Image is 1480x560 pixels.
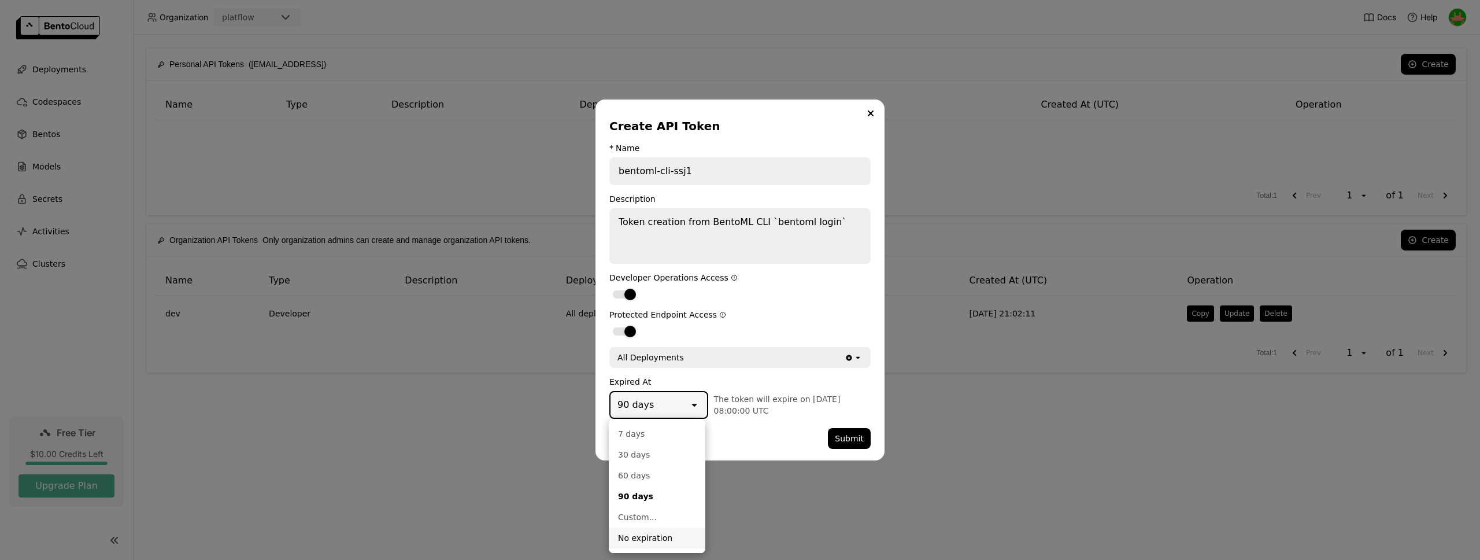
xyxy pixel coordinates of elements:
[609,273,871,282] div: Developer Operations Access
[609,118,866,134] div: Create API Token
[828,428,871,449] button: Submit
[617,398,654,412] div: 90 days
[609,310,871,319] div: Protected Endpoint Access
[845,353,853,362] svg: Clear value
[714,395,841,415] span: The token will expire on [DATE] 08:00:00 UTC
[689,399,700,411] svg: open
[609,194,871,204] div: Description
[618,511,696,523] div: Custom...
[864,106,878,120] button: Close
[609,377,871,386] div: Expired At
[685,352,686,363] input: Selected All Deployments.
[618,449,696,460] div: 30 days
[618,470,696,481] div: 60 days
[609,419,705,553] ul: Menu
[595,100,885,460] div: dialog
[618,532,696,544] div: No expiration
[618,428,696,440] div: 7 days
[853,353,863,362] svg: open
[610,209,869,263] textarea: Token creation from BentoML CLI `bentoml login`
[616,143,639,153] div: Name
[617,352,684,363] div: All Deployments
[618,491,696,502] div: 90 days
